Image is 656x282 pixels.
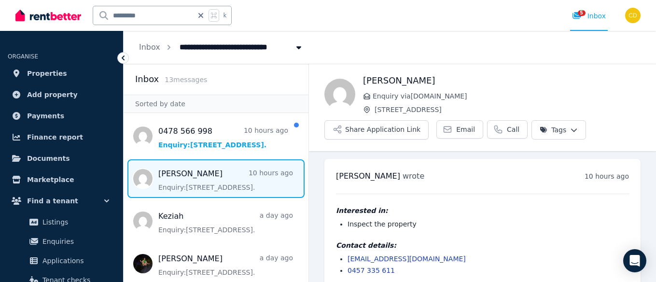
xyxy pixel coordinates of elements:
[27,195,78,207] span: Find a tenant
[8,64,115,83] a: Properties
[373,91,641,101] span: Enquiry via [DOMAIN_NAME]
[8,149,115,168] a: Documents
[165,76,207,84] span: 13 message s
[139,42,160,52] a: Inbox
[8,85,115,104] a: Add property
[336,240,629,250] h4: Contact details:
[12,251,112,270] a: Applications
[27,110,64,122] span: Payments
[12,212,112,232] a: Listings
[158,168,293,192] a: [PERSON_NAME]10 hours agoEnquiry:[STREET_ADDRESS].
[124,95,308,113] div: Sorted by date
[8,127,115,147] a: Finance report
[27,89,78,100] span: Add property
[27,174,74,185] span: Marketplace
[625,8,641,23] img: Chris Dimitropoulos
[158,126,288,150] a: 0478 566 99810 hours agoEnquiry:[STREET_ADDRESS].
[456,125,475,134] span: Email
[8,53,38,60] span: ORGANISE
[158,211,293,235] a: Keziaha day agoEnquiry:[STREET_ADDRESS].
[223,12,226,19] span: k
[623,249,646,272] div: Open Intercom Messenger
[375,105,641,114] span: [STREET_ADDRESS]
[324,120,429,140] button: Share Application Link
[585,172,629,180] time: 10 hours ago
[578,10,586,16] span: 5
[42,236,108,247] span: Enquiries
[27,153,70,164] span: Documents
[42,255,108,267] span: Applications
[8,106,115,126] a: Payments
[531,120,586,140] button: Tags
[348,255,466,263] a: [EMAIL_ADDRESS][DOMAIN_NAME]
[540,125,566,135] span: Tags
[27,131,83,143] span: Finance report
[507,125,519,134] span: Call
[336,206,629,215] h4: Interested in:
[348,219,629,229] li: Inspect the property
[336,171,400,181] span: [PERSON_NAME]
[135,72,159,86] h2: Inbox
[12,232,112,251] a: Enquiries
[324,79,355,110] img: Lauren Hannan
[27,68,67,79] span: Properties
[124,31,319,64] nav: Breadcrumb
[487,120,528,139] a: Call
[572,11,606,21] div: Inbox
[403,171,424,181] span: wrote
[42,216,108,228] span: Listings
[363,74,641,87] h1: [PERSON_NAME]
[436,120,483,139] a: Email
[158,253,293,277] a: [PERSON_NAME]a day agoEnquiry:[STREET_ADDRESS].
[8,191,115,211] button: Find a tenant
[8,170,115,189] a: Marketplace
[348,267,395,274] a: 0457 335 611
[15,8,81,23] img: RentBetter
